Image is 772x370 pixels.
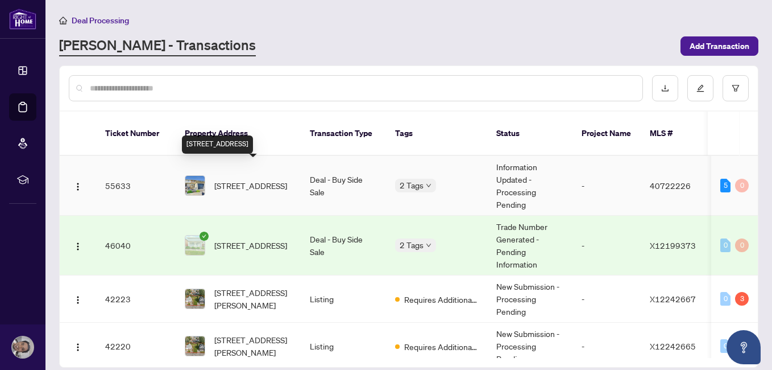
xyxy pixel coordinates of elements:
button: filter [723,75,749,101]
span: [STREET_ADDRESS][PERSON_NAME] [214,334,292,359]
td: Trade Number Generated - Pending Information [487,216,572,276]
span: [STREET_ADDRESS] [214,179,287,192]
th: Status [487,112,572,156]
td: New Submission - Processing Pending [487,323,572,370]
td: 42223 [96,276,176,323]
th: Transaction Type [301,112,386,156]
span: X12242667 [650,294,696,304]
td: - [572,276,641,323]
span: 2 Tags [400,239,424,252]
span: Requires Additional Docs [404,293,478,306]
img: Logo [73,182,82,191]
img: Profile Icon [12,336,34,358]
span: download [661,84,669,92]
span: filter [732,84,740,92]
span: edit [696,84,704,92]
button: edit [687,75,713,101]
th: Tags [386,112,487,156]
th: Property Address [176,112,301,156]
div: 3 [735,292,749,306]
div: 0 [720,339,731,353]
span: [STREET_ADDRESS] [214,239,287,252]
img: logo [9,9,36,30]
td: - [572,216,641,276]
div: 0 [735,239,749,252]
td: 55633 [96,156,176,216]
div: 0 [720,292,731,306]
span: home [59,17,67,24]
button: Logo [69,337,87,355]
div: [STREET_ADDRESS] [182,135,253,154]
button: Add Transaction [680,36,758,56]
th: MLS # [641,112,709,156]
img: thumbnail-img [185,336,205,356]
th: Project Name [572,112,641,156]
td: 42220 [96,323,176,370]
span: 2 Tags [400,179,424,192]
span: down [426,242,431,248]
div: 0 [720,239,731,252]
th: Ticket Number [96,112,176,156]
img: Logo [73,295,82,305]
span: X12199373 [650,240,696,250]
td: New Submission - Processing Pending [487,276,572,323]
td: - [572,156,641,216]
span: Deal Processing [72,15,129,26]
td: Deal - Buy Side Sale [301,216,386,276]
img: thumbnail-img [185,176,205,195]
button: Logo [69,290,87,308]
button: Logo [69,236,87,254]
span: X12242665 [650,341,696,351]
button: Logo [69,176,87,195]
button: Open asap [727,330,761,364]
span: [STREET_ADDRESS][PERSON_NAME] [214,286,292,311]
td: Deal - Buy Side Sale [301,156,386,216]
span: 40722226 [650,180,691,191]
a: [PERSON_NAME] - Transactions [59,36,256,56]
td: 46040 [96,216,176,276]
span: check-circle [200,232,209,241]
td: Listing [301,323,386,370]
img: thumbnail-img [185,236,205,255]
span: Add Transaction [690,37,749,55]
img: Logo [73,343,82,352]
img: thumbnail-img [185,289,205,309]
div: 0 [735,179,749,192]
span: Requires Additional Docs [404,340,478,353]
span: down [426,183,431,188]
div: 5 [720,179,731,192]
button: download [652,75,678,101]
td: Listing [301,276,386,323]
td: - [572,323,641,370]
img: Logo [73,242,82,251]
td: Information Updated - Processing Pending [487,156,572,216]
